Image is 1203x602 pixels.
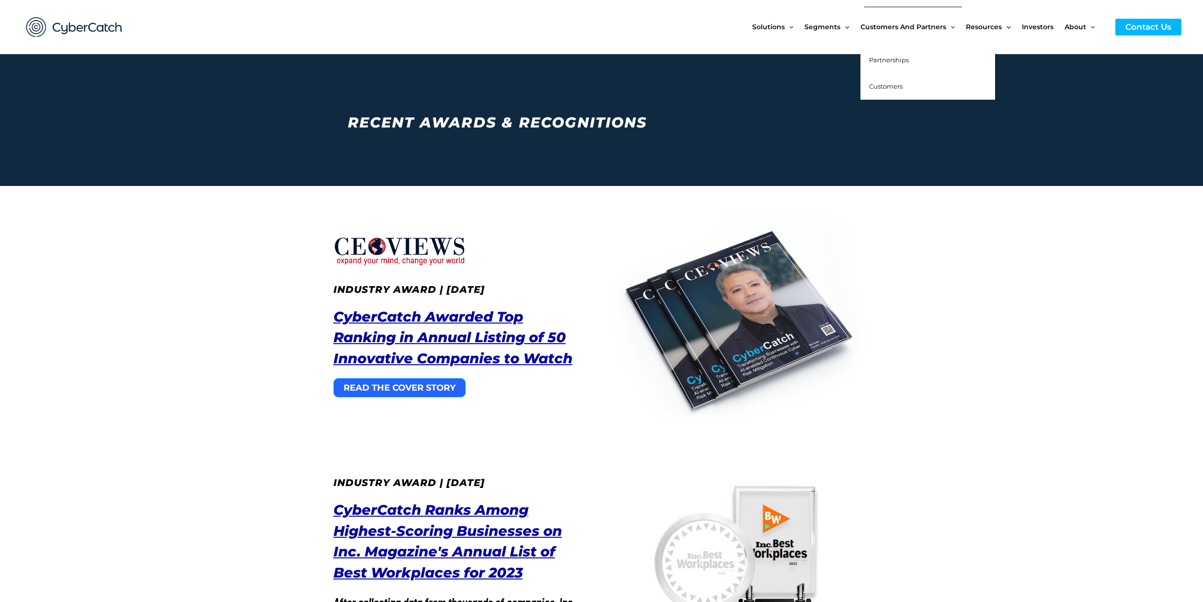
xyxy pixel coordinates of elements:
[869,82,903,90] span: Customers
[785,7,793,47] span: Menu Toggle
[860,47,995,73] a: Partnerships
[17,7,132,47] img: CyberCatch
[860,73,995,100] a: Customers
[1002,7,1010,47] span: Menu Toggle
[860,7,946,47] span: Customers and Partners
[333,229,465,273] img: Retina-Logo-544-x-180px
[1115,19,1181,35] a: Contact Us
[804,7,840,47] span: Segments
[344,383,456,392] span: READ THE COVER STORY
[869,56,909,64] span: Partnerships
[333,282,587,297] h2: INDUSTRY AWARD | [DATE]
[1022,7,1065,47] a: Investors
[348,112,863,133] h2: RECENT AWARDS & RECOGNITIONS
[946,7,955,47] span: Menu Toggle
[1022,7,1054,47] span: Investors
[1086,7,1095,47] span: Menu Toggle
[966,7,1002,47] span: Resources
[1065,7,1086,47] span: About
[752,7,1106,47] nav: Site Navigation: New Main Menu
[333,499,587,583] h2: CyberCatch Ranks Among Highest-Scoring Businesses on Inc. Magazine's Annual List of Best Workplac...
[333,378,466,397] a: READ THE COVER STORY
[333,306,587,369] h2: CyberCatch Awarded Top Ranking in Annual Listing of 50 Innovative Companies to Watch
[840,7,849,47] span: Menu Toggle
[752,7,785,47] span: Solutions
[333,475,587,490] h2: INDUSTRY AWARD | [DATE]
